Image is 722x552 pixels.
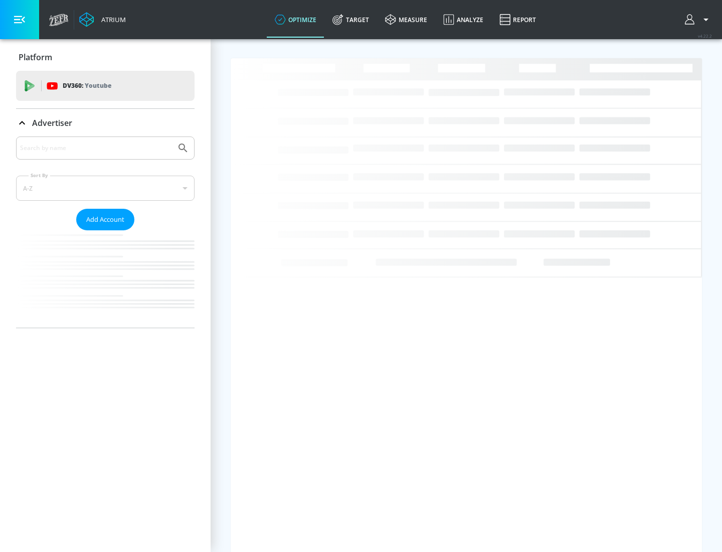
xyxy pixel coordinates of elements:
nav: list of Advertiser [16,230,195,328]
div: Atrium [97,15,126,24]
div: A-Z [16,176,195,201]
p: Youtube [85,80,111,91]
span: Add Account [86,214,124,225]
div: Platform [16,43,195,71]
a: Report [491,2,544,38]
div: Advertiser [16,136,195,328]
p: Advertiser [32,117,72,128]
a: optimize [267,2,324,38]
a: Atrium [79,12,126,27]
p: Platform [19,52,52,63]
a: measure [377,2,435,38]
a: Analyze [435,2,491,38]
button: Add Account [76,209,134,230]
p: DV360: [63,80,111,91]
div: Advertiser [16,109,195,137]
div: DV360: Youtube [16,71,195,101]
a: Target [324,2,377,38]
input: Search by name [20,142,172,155]
span: v 4.22.2 [698,33,712,39]
label: Sort By [29,172,50,179]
